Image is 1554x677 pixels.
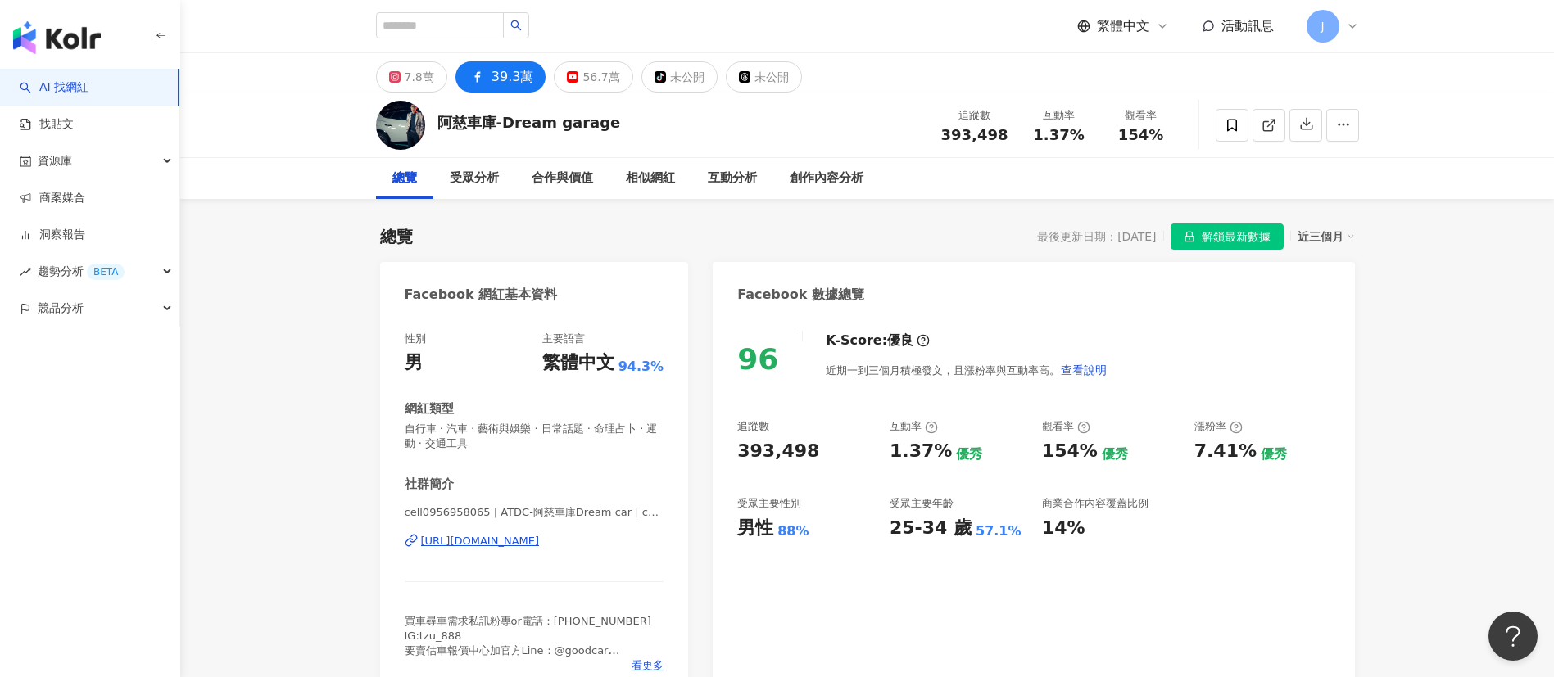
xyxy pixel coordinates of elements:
span: 看更多 [632,658,664,673]
span: 趨勢分析 [38,253,125,290]
div: 近三個月 [1298,226,1355,247]
div: 96 [737,342,778,376]
div: 總覽 [392,169,417,188]
div: 男 [405,350,423,376]
div: 觀看率 [1110,107,1172,124]
div: 男性 [737,516,773,541]
div: 總覽 [380,225,413,248]
span: 解鎖最新數據 [1202,224,1271,250]
span: search [510,20,522,31]
div: 漲粉率 [1194,419,1243,434]
span: 活動訊息 [1221,18,1274,34]
button: 未公開 [726,61,802,93]
div: K-Score : [826,332,930,350]
div: 近期一到三個月積極發文，且漲粉率與互動率高。 [826,354,1108,386]
div: 網紅類型 [405,400,454,417]
div: 觀看率 [1042,419,1090,434]
div: 未公開 [754,65,789,88]
div: [URL][DOMAIN_NAME] [421,534,540,548]
div: 39.3萬 [492,65,534,88]
a: 商案媒合 [20,190,85,206]
img: KOL Avatar [376,101,425,150]
div: 商業合作內容覆蓋比例 [1042,496,1149,511]
div: 相似網紅 [626,169,675,188]
div: 創作內容分析 [790,169,863,188]
span: 資源庫 [38,142,72,179]
div: 393,498 [737,439,819,464]
div: 追蹤數 [941,107,1008,124]
div: Facebook 數據總覽 [737,286,864,304]
div: 社群簡介 [405,476,454,493]
span: lock [1184,231,1195,242]
button: 7.8萬 [376,61,447,93]
div: 互動分析 [708,169,757,188]
iframe: Help Scout Beacon - Open [1488,612,1538,661]
div: 互動率 [1028,107,1090,124]
span: 競品分析 [38,290,84,327]
a: [URL][DOMAIN_NAME] [405,534,664,548]
div: Facebook 網紅基本資料 [405,286,558,304]
button: 解鎖最新數據 [1171,223,1284,250]
span: 393,498 [941,126,1008,143]
div: 互動率 [890,419,938,434]
div: 優秀 [1261,445,1287,463]
span: J [1321,17,1324,35]
div: 追蹤數 [737,419,769,434]
button: 39.3萬 [455,61,546,93]
span: 自行車 · 汽車 · 藝術與娛樂 · 日常話題 · 命理占卜 · 運動 · 交通工具 [405,422,664,451]
span: 查看說明 [1061,363,1107,377]
div: 未公開 [670,65,705,88]
button: 56.7萬 [554,61,632,93]
div: 繁體中文 [542,350,614,376]
div: 88% [777,522,809,540]
button: 未公開 [641,61,718,93]
div: 7.41% [1194,439,1257,464]
div: 25-34 歲 [890,516,972,541]
img: logo [13,21,101,54]
span: 1.37% [1033,127,1084,143]
span: 94.3% [618,358,664,376]
div: 優良 [887,332,913,350]
a: 找貼文 [20,116,74,133]
div: 受眾分析 [450,169,499,188]
span: rise [20,266,31,278]
div: 優秀 [1102,445,1128,463]
a: 洞察報告 [20,227,85,243]
div: 最後更新日期：[DATE] [1037,230,1156,243]
div: 阿慈車庫-Dream garage [437,112,621,133]
div: 1.37% [890,439,952,464]
div: 154% [1042,439,1098,464]
div: BETA [87,264,125,280]
div: 受眾主要性別 [737,496,801,511]
div: 受眾主要年齡 [890,496,954,511]
div: 合作與價值 [532,169,593,188]
div: 56.7萬 [582,65,619,88]
span: 繁體中文 [1097,17,1149,35]
div: 57.1% [976,522,1022,540]
div: 性別 [405,332,426,346]
span: cell0956958065 | ATDC-阿慈車庫Dream car | cell0956958065 [405,505,664,520]
div: 14% [1042,516,1085,541]
a: searchAI 找網紅 [20,79,88,96]
div: 主要語言 [542,332,585,346]
div: 7.8萬 [405,65,434,88]
span: 154% [1118,127,1164,143]
button: 查看說明 [1060,354,1108,386]
div: 優秀 [956,445,982,463]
